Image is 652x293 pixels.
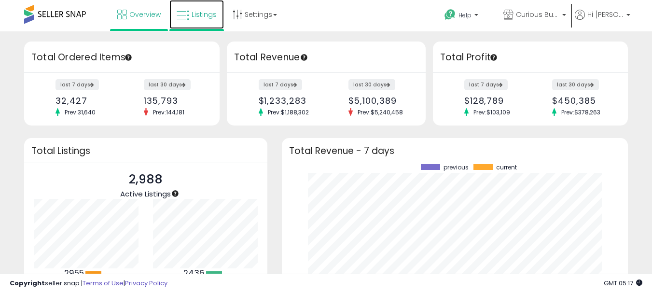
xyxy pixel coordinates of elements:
[496,164,517,171] span: current
[289,147,621,154] h3: Total Revenue - 7 days
[55,96,114,106] div: 32,427
[575,10,630,31] a: Hi [PERSON_NAME]
[148,108,189,116] span: Prev: 144,181
[353,108,408,116] span: Prev: $5,240,458
[10,279,45,288] strong: Copyright
[464,79,508,90] label: last 7 days
[440,51,621,64] h3: Total Profit
[31,147,260,154] h3: Total Listings
[171,189,180,198] div: Tooltip anchor
[604,279,642,288] span: 2025-08-11 05:17 GMT
[64,267,84,279] b: 2955
[444,164,469,171] span: previous
[120,189,171,199] span: Active Listings
[124,53,133,62] div: Tooltip anchor
[458,11,472,19] span: Help
[192,10,217,19] span: Listings
[259,79,302,90] label: last 7 days
[516,10,559,19] span: Curious Buy Nature
[464,96,523,106] div: $128,789
[489,53,498,62] div: Tooltip anchor
[31,51,212,64] h3: Total Ordered Items
[263,108,314,116] span: Prev: $1,188,302
[556,108,605,116] span: Prev: $378,263
[552,79,599,90] label: last 30 days
[83,279,124,288] a: Terms of Use
[348,79,395,90] label: last 30 days
[437,1,495,31] a: Help
[144,96,203,106] div: 135,793
[234,51,418,64] h3: Total Revenue
[55,79,99,90] label: last 7 days
[144,79,191,90] label: last 30 days
[348,96,409,106] div: $5,100,389
[10,279,167,288] div: seller snap | |
[469,108,515,116] span: Prev: $103,109
[552,96,611,106] div: $450,385
[587,10,624,19] span: Hi [PERSON_NAME]
[129,10,161,19] span: Overview
[300,53,308,62] div: Tooltip anchor
[120,170,171,189] p: 2,988
[60,108,100,116] span: Prev: 31,640
[444,9,456,21] i: Get Help
[183,267,205,279] b: 2436
[259,96,319,106] div: $1,233,283
[125,279,167,288] a: Privacy Policy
